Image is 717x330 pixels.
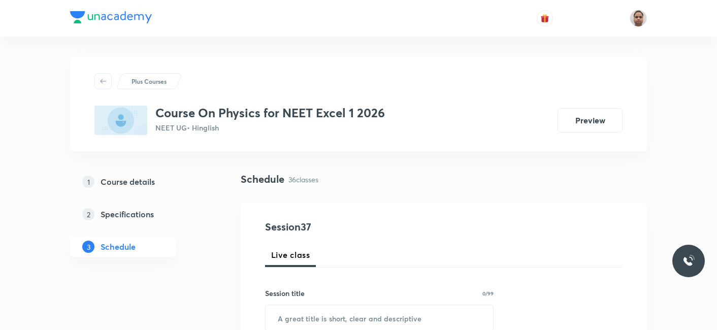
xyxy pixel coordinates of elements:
img: ttu [682,255,695,267]
h5: Course details [101,176,155,188]
h6: Session title [265,288,305,299]
img: Company Logo [70,11,152,23]
span: Live class [271,249,310,261]
a: Company Logo [70,11,152,26]
img: 88232239-CDE0-4E86-9E04-5DF1B111AEAB_plus.png [94,106,147,135]
p: 3 [82,241,94,253]
img: Shekhar Banerjee [630,10,647,27]
h4: Session 37 [265,219,450,235]
button: Preview [558,108,623,133]
h5: Schedule [101,241,136,253]
img: avatar [540,14,549,23]
p: NEET UG • Hinglish [155,122,385,133]
p: Plus Courses [132,77,167,86]
p: 0/99 [482,291,494,296]
p: 2 [82,208,94,220]
p: 36 classes [288,174,318,185]
h5: Specifications [101,208,154,220]
h4: Schedule [241,172,284,187]
button: avatar [537,10,553,26]
h3: Course On Physics for NEET Excel 1 2026 [155,106,385,120]
a: 1Course details [70,172,208,192]
p: 1 [82,176,94,188]
a: 2Specifications [70,204,208,224]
